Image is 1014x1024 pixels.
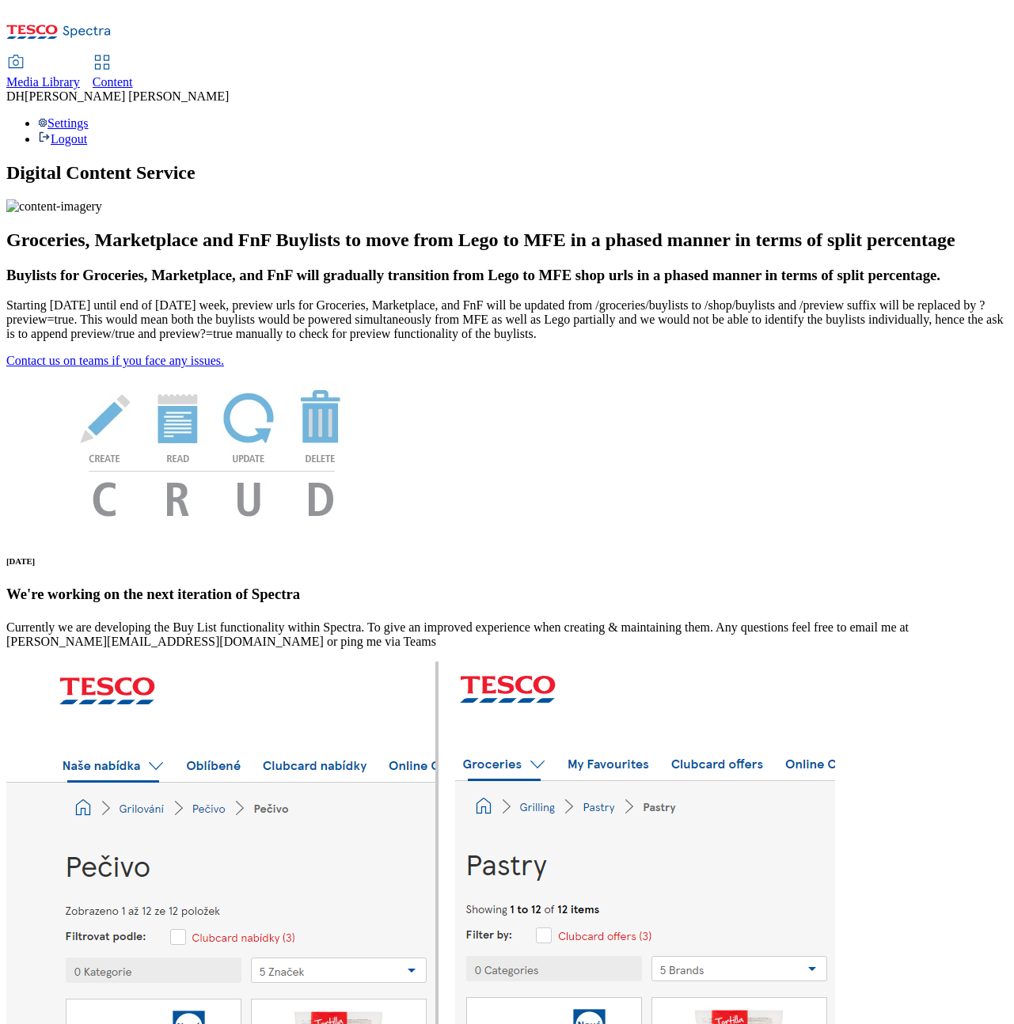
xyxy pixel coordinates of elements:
[6,586,1008,603] h3: We're working on the next iteration of Spectra
[6,298,1008,341] p: Starting [DATE] until end of [DATE] week, preview urls for Groceries, Marketplace, and FnF will b...
[6,229,1008,251] h2: Groceries, Marketplace and FnF Buylists to move from Lego to MFE in a phased manner in terms of s...
[38,132,87,146] a: Logout
[93,75,133,89] span: Content
[6,56,80,89] a: Media Library
[93,56,133,89] a: Content
[6,199,102,214] img: content-imagery
[6,620,1008,649] p: Currently we are developing the Buy List functionality within Spectra. To give an improved experi...
[38,116,89,130] a: Settings
[25,89,229,103] span: [PERSON_NAME] [PERSON_NAME]
[6,354,224,367] a: Contact us on teams if you face any issues.
[6,556,1008,566] h6: [DATE]
[6,162,1008,184] h1: Digital Content Service
[6,267,1008,284] h3: Buylists for Groceries, Marketplace, and FnF will gradually transition from Lego to MFE shop urls...
[6,75,80,89] span: Media Library
[6,368,418,533] img: News Image
[6,89,25,103] span: DH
